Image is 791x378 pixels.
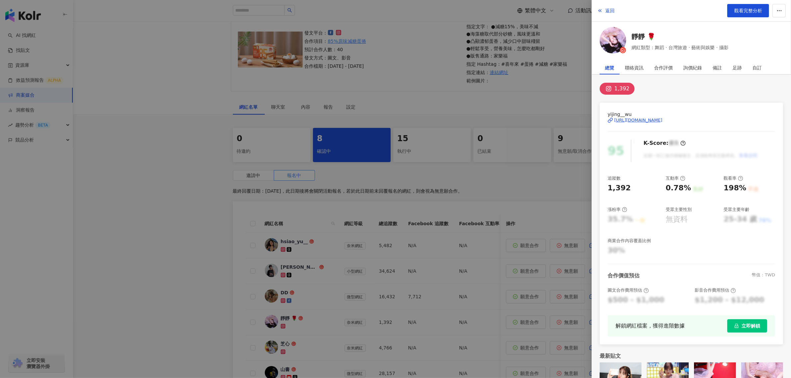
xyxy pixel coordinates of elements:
a: KOL Avatar [600,27,626,56]
div: 商業合作內容覆蓋比例 [608,238,651,244]
div: 詢價紀錄 [683,61,702,74]
div: 足跡 [733,61,742,74]
div: 198% [724,183,746,193]
div: 1,392 [614,84,630,93]
div: 漲粉率 [608,207,627,213]
div: 合作價值預估 [608,272,640,279]
div: 觀看率 [724,175,743,181]
div: 合作評價 [654,61,673,74]
a: [URL][DOMAIN_NAME] [608,117,775,123]
div: 總覽 [605,61,614,74]
span: 立即解鎖 [742,323,760,329]
div: 追蹤數 [608,175,621,181]
div: 影音合作費用預估 [695,287,736,293]
div: 受眾主要性別 [666,207,692,213]
button: 返回 [597,4,615,17]
div: 0.78% [666,183,691,193]
div: 備註 [713,61,722,74]
img: KOL Avatar [600,27,626,53]
span: 觀看完整分析 [734,8,762,13]
div: 聯絡資訊 [625,61,643,74]
button: 立即解鎖 [727,319,767,332]
div: 幣值：TWD [752,272,775,279]
span: 網紅類型：舞蹈 · 台灣旅遊 · 藝術與娛樂 · 攝影 [632,44,729,51]
button: 1,392 [600,83,635,95]
span: yijing__wu [608,111,775,118]
span: lock [734,324,739,328]
div: 最新貼文 [600,352,783,360]
div: 自訂 [752,61,762,74]
div: 無資料 [666,214,688,225]
a: 靜靜 🌹 [632,32,729,41]
div: [URL][DOMAIN_NAME] [614,117,662,123]
span: 返回 [605,8,615,13]
div: 1,392 [608,183,631,193]
div: 受眾主要年齡 [724,207,749,213]
div: 圖文合作費用預估 [608,287,649,293]
div: K-Score : [643,140,686,147]
div: 解鎖網紅檔案，獲得進階數據 [616,322,685,330]
a: 觀看完整分析 [727,4,769,17]
div: 互動率 [666,175,685,181]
